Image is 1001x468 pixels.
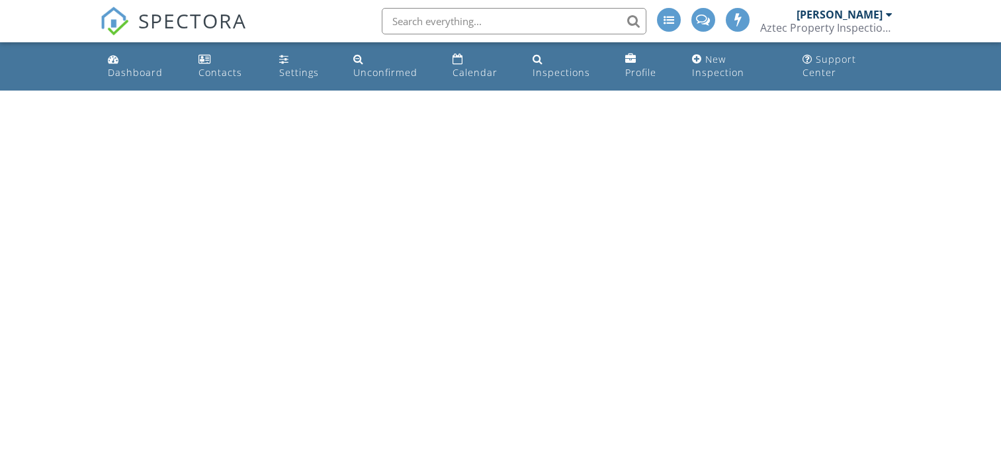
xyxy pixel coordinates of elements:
a: Profile [620,48,676,85]
span: SPECTORA [138,7,247,34]
div: Aztec Property Inspections [760,21,892,34]
a: Calendar [447,48,517,85]
a: Unconfirmed [348,48,437,85]
div: Dashboard [108,66,163,79]
div: Profile [625,66,656,79]
a: Dashboard [103,48,183,85]
div: Settings [279,66,319,79]
div: Calendar [453,66,498,79]
a: Contacts [193,48,263,85]
a: Inspections [527,48,609,85]
a: SPECTORA [100,18,247,46]
a: Settings [274,48,337,85]
div: New Inspection [692,53,744,79]
a: Support Center [797,48,898,85]
div: Unconfirmed [353,66,417,79]
div: Inspections [533,66,590,79]
input: Search everything... [382,8,646,34]
div: Contacts [198,66,242,79]
a: New Inspection [687,48,787,85]
img: The Best Home Inspection Software - Spectora [100,7,129,36]
div: Support Center [803,53,856,79]
div: [PERSON_NAME] [797,8,883,21]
